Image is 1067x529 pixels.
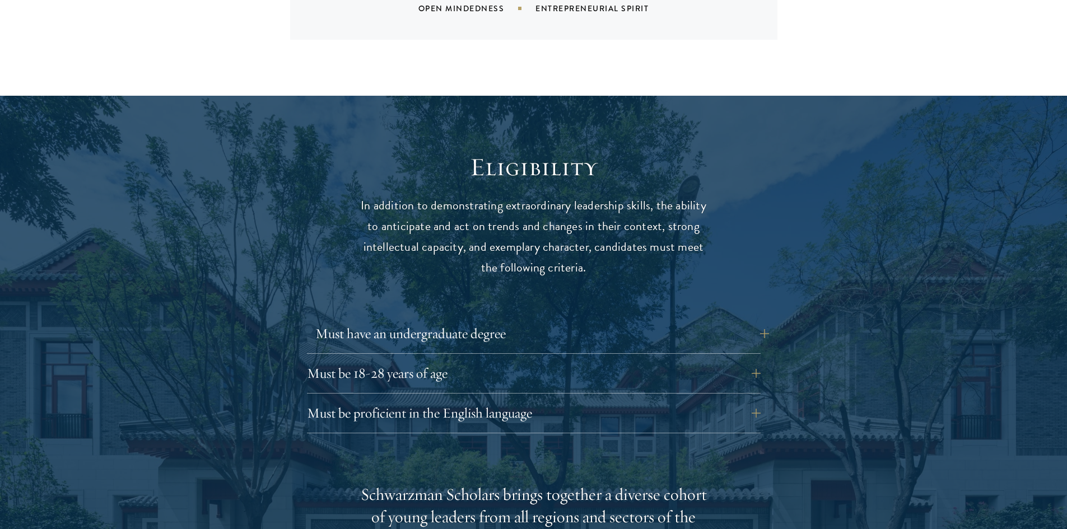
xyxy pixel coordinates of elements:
[360,152,707,183] h2: Eligibility
[307,360,761,387] button: Must be 18-28 years of age
[418,3,536,14] div: Open Mindedness
[315,320,769,347] button: Must have an undergraduate degree
[307,400,761,427] button: Must be proficient in the English language
[535,3,677,14] div: Entrepreneurial Spirit
[360,195,707,278] p: In addition to demonstrating extraordinary leadership skills, the ability to anticipate and act o...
